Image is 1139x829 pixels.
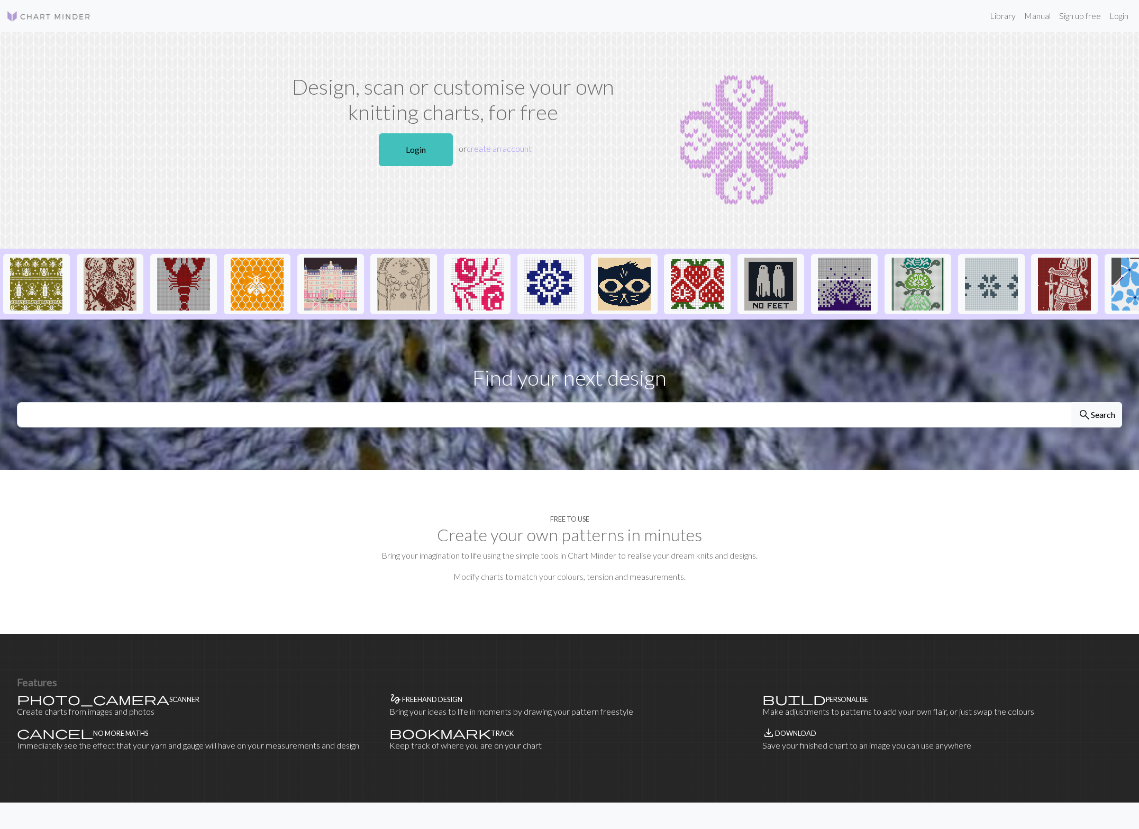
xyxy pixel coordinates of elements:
[304,258,357,311] img: Copy of Grand-Budapest-Hotel-Exterior.jpg
[17,570,1122,583] p: Modify charts to match your colours, tension and measurements.
[1071,402,1122,427] button: Search
[885,254,951,314] button: turtles_down.jpg
[389,739,749,752] p: Keep track of where you are on your chart
[150,278,217,288] a: Copy of Copy of Lobster
[1078,407,1091,422] span: search
[17,705,377,718] p: Create charts from images and photos
[958,254,1025,314] button: flowers / easy pattern
[3,254,70,314] button: Repeating bugs
[370,254,437,314] button: portededurin1.jpg
[737,254,804,314] button: IMG_7220.png
[224,278,290,288] a: Mehiläinen
[1055,5,1105,26] a: Sign up free
[224,254,290,314] button: Mehiläinen
[664,278,731,288] a: Strawberry socks
[885,278,951,288] a: turtles_down.jpg
[389,705,749,718] p: Bring your ideas to life in moments by drawing your pattern freestyle
[550,515,589,523] h4: Free to use
[517,254,584,314] button: Mari Flower
[444,254,511,314] button: Flower
[1031,254,1098,314] button: 3503.jpg
[285,129,622,170] p: or
[1105,5,1133,26] a: Login
[370,278,437,288] a: portededurin1.jpg
[17,725,93,740] span: cancel
[634,74,854,206] img: Chart example
[958,278,1025,288] a: flowers / easy pattern
[775,730,816,737] h4: Download
[297,278,364,288] a: Copy of Grand-Budapest-Hotel-Exterior.jpg
[891,258,944,311] img: turtles_down.jpg
[671,258,724,311] img: Strawberry socks
[965,258,1018,311] img: flowers / easy pattern
[6,10,91,23] img: Logo
[1020,5,1055,26] a: Manual
[157,258,210,311] img: Copy of Copy of Lobster
[444,278,511,288] a: Flower
[10,258,63,311] img: Repeating bugs
[17,525,1122,545] h2: Create your own patterns in minutes
[598,258,651,311] img: Mae
[84,258,136,311] img: IMG_0917.jpeg
[377,258,430,311] img: portededurin1.jpg
[379,133,453,166] a: Login
[150,254,217,314] button: Copy of Copy of Lobster
[986,5,1020,26] a: Library
[762,691,826,706] span: build
[811,278,878,288] a: Copy of fade
[1038,258,1091,311] img: 3503.jpg
[17,739,377,752] p: Immediately see the effect that your yarn and gauge will have on your measurements and design
[231,258,284,311] img: Mehiläinen
[826,696,868,704] h4: Personalise
[762,725,775,740] span: save_alt
[402,696,462,704] h4: Freehand design
[762,705,1122,718] p: Make adjustments to patterns to add your own flair, or just swap the colours
[591,278,658,288] a: Mae
[93,730,148,737] h4: No more maths
[664,254,731,314] button: Strawberry socks
[389,691,402,706] span: gesture
[451,258,504,311] img: Flower
[591,254,658,314] button: Mae
[3,278,70,288] a: Repeating bugs
[737,278,804,288] a: IMG_7220.png
[1031,278,1098,288] a: 3503.jpg
[818,258,871,311] img: Copy of fade
[169,696,199,704] h4: Scanner
[517,278,584,288] a: Mari Flower
[285,74,622,125] h1: Design, scan or customise your own knitting charts, for free
[491,730,514,737] h4: Track
[17,362,1122,394] p: Find your next design
[389,725,491,740] span: bookmark
[17,549,1122,562] p: Bring your imagination to life using the simple tools in Chart Minder to realise your dream knits...
[17,691,169,706] span: photo_camera
[811,254,878,314] button: Copy of fade
[77,278,143,288] a: IMG_0917.jpeg
[524,258,577,311] img: Mari Flower
[297,254,364,314] button: Copy of Grand-Budapest-Hotel-Exterior.jpg
[467,143,532,153] a: create an account
[762,739,1122,752] p: Save your finished chart to an image you can use anywhere
[17,676,1122,688] h3: Features
[744,258,797,311] img: IMG_7220.png
[77,254,143,314] button: IMG_0917.jpeg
